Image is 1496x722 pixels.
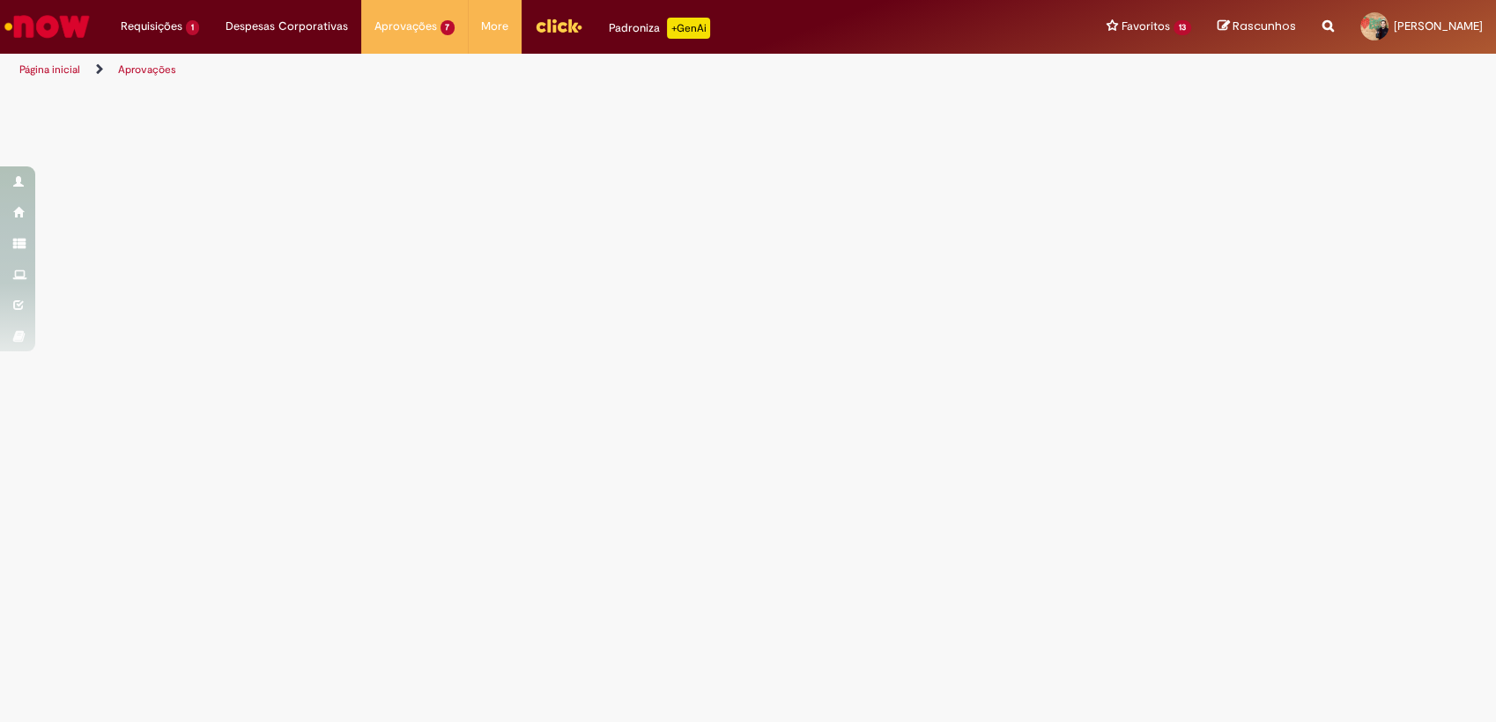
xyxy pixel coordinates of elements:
[186,20,199,35] span: 1
[1174,20,1191,35] span: 13
[1218,18,1296,35] a: Rascunhos
[481,18,508,35] span: More
[667,18,710,39] p: +GenAi
[1233,18,1296,34] span: Rascunhos
[1122,18,1170,35] span: Favoritos
[1394,18,1483,33] span: [PERSON_NAME]
[118,63,176,77] a: Aprovações
[121,18,182,35] span: Requisições
[609,18,710,39] div: Padroniza
[374,18,437,35] span: Aprovações
[226,18,348,35] span: Despesas Corporativas
[441,20,455,35] span: 7
[2,9,93,44] img: ServiceNow
[13,54,984,86] ul: Trilhas de página
[19,63,80,77] a: Página inicial
[535,12,582,39] img: click_logo_yellow_360x200.png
